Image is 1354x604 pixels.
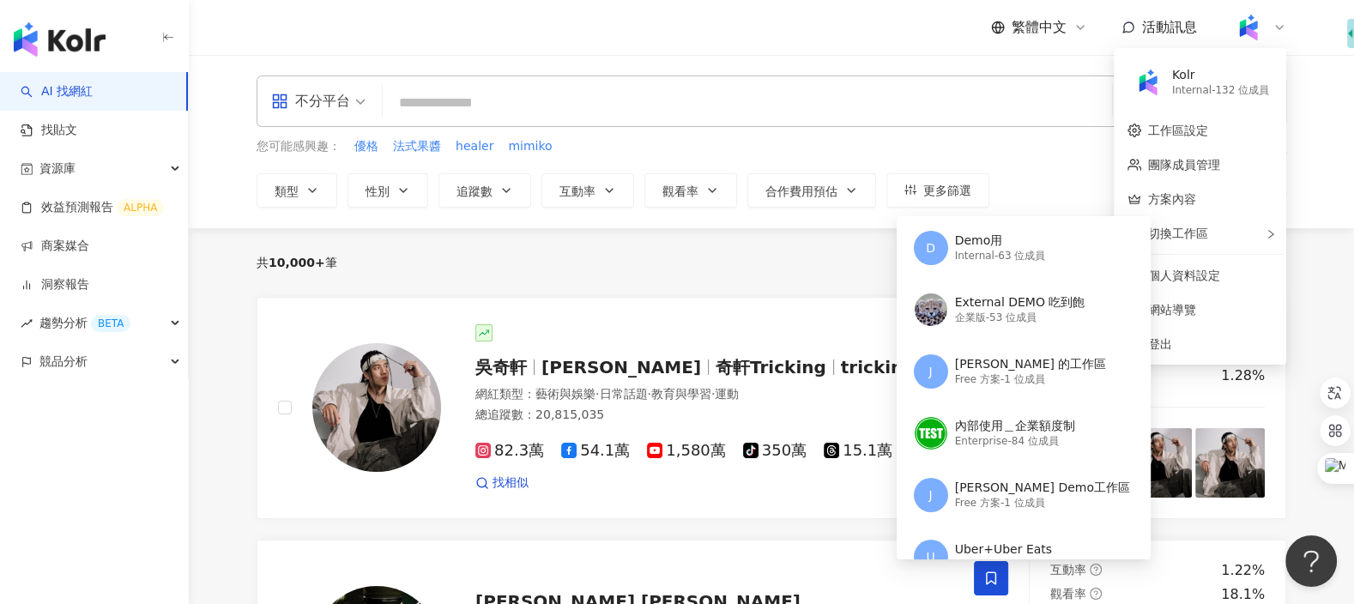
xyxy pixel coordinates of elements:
div: Free 方案 - 1 位成員 [955,372,1107,387]
div: External DEMO 吃到飽 [955,294,1085,311]
span: 繁體中文 [1012,18,1067,37]
span: 教育與學習 [651,387,711,401]
a: 洞察報告 [21,276,89,293]
div: Enterprise - 84 位成員 [955,434,1075,449]
a: 個人資料設定 [1148,269,1220,282]
div: 1.22% [1221,561,1265,580]
span: 登出 [1148,337,1172,351]
span: 資源庫 [39,149,76,188]
div: 1.28% [1221,366,1265,385]
button: 類型 [257,173,337,208]
span: 82.3萬 [475,442,544,460]
a: 找貼文 [21,122,77,139]
img: unnamed.png [915,417,947,450]
button: 互動率 [541,173,634,208]
img: Screen%20Shot%202021-07-26%20at%202.59.10%20PM%20copy.png [915,293,947,326]
img: KOL Avatar [312,343,441,472]
span: 法式果醬 [393,138,441,155]
span: 您可能感興趣： [257,138,341,155]
span: 競品分析 [39,342,88,381]
div: Kolr [1172,67,1269,84]
span: 10,000+ [269,256,325,269]
span: 更多篩選 [923,184,971,197]
span: rise [21,317,33,329]
a: KOL Avatar吳奇軒[PERSON_NAME]奇軒Trickingtricking_wu網紅類型：藝術與娛樂·日常話題·教育與學習·運動總追蹤數：20,815,03582.3萬54.1萬1... [257,297,1286,519]
span: question-circle [1090,588,1102,600]
div: Demo用 [955,233,1046,250]
span: 追蹤數 [456,184,493,198]
span: · [647,387,650,401]
div: [PERSON_NAME] 的工作區 [955,356,1107,373]
div: 內部使用＿企業額度制 [955,418,1075,435]
button: 性別 [348,173,428,208]
span: 15.1萬 [824,442,892,460]
span: mimiko [508,138,552,155]
a: 工作區設定 [1148,124,1208,137]
div: 18.1% [1221,585,1265,604]
img: post-image [1195,428,1265,498]
span: question-circle [1090,564,1102,576]
button: 追蹤數 [438,173,531,208]
img: post-image [1122,428,1192,498]
span: [PERSON_NAME] [541,357,701,377]
a: searchAI 找網紅 [21,83,93,100]
a: 商案媒合 [21,238,89,255]
span: 54.1萬 [561,442,630,460]
div: 不分平台 [271,88,350,115]
span: 奇軒Tricking [716,357,826,377]
iframe: Help Scout Beacon - Open [1285,535,1337,587]
span: · [595,387,599,401]
span: 找相似 [493,474,529,492]
span: appstore [271,93,288,110]
img: Kolr%20app%20icon%20%281%29.png [1132,66,1164,99]
button: mimiko [507,137,553,156]
div: [PERSON_NAME] Demo工作區 [955,480,1130,497]
img: logo [14,22,106,57]
div: 共 筆 [257,256,337,269]
div: Internal - 63 位成員 [955,249,1046,263]
a: 方案內容 [1148,192,1196,206]
span: right [1266,229,1276,239]
span: 趨勢分析 [39,304,130,342]
span: D [926,239,935,257]
span: tricking_wu [841,357,952,377]
span: 觀看率 [662,184,698,198]
span: 日常話題 [599,387,647,401]
span: 1,580萬 [647,442,726,460]
div: BETA [91,315,130,332]
span: 活動訊息 [1142,19,1197,35]
span: 運動 [715,387,739,401]
span: 互動率 [559,184,595,198]
span: 藝術與娛樂 [535,387,595,401]
a: 找相似 [475,474,529,492]
span: healer [456,138,493,155]
div: Uber+Uber Eats [955,541,1059,559]
button: 合作費用預估 [747,173,876,208]
button: 觀看率 [644,173,737,208]
div: Enterprise - 22 位成員 [955,558,1059,572]
span: · [711,387,715,401]
span: 網站導覽 [1148,300,1272,319]
img: Kolr%20app%20icon%20%281%29.png [1232,11,1265,44]
button: 法式果醬 [392,137,442,156]
span: J [929,486,933,504]
span: 性別 [366,184,390,198]
span: U [927,547,935,566]
div: Free 方案 - 1 位成員 [955,496,1130,510]
button: 更多篩選 [886,173,989,208]
span: J [929,362,933,381]
div: 網紅類型 ： [475,386,953,403]
a: 團隊成員管理 [1148,158,1220,172]
div: Internal - 132 位成員 [1172,83,1269,98]
div: 總追蹤數 ： 20,815,035 [475,407,953,424]
button: 優格 [354,137,379,156]
span: 吳奇軒 [475,357,527,377]
span: 優格 [354,138,378,155]
a: 效益預測報告ALPHA [21,199,164,216]
span: 350萬 [743,442,807,460]
button: healer [455,137,494,156]
span: 互動率 [1050,563,1086,577]
span: 類型 [275,184,299,198]
div: 企業版 - 53 位成員 [955,311,1085,325]
span: 切換工作區 [1148,226,1208,240]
